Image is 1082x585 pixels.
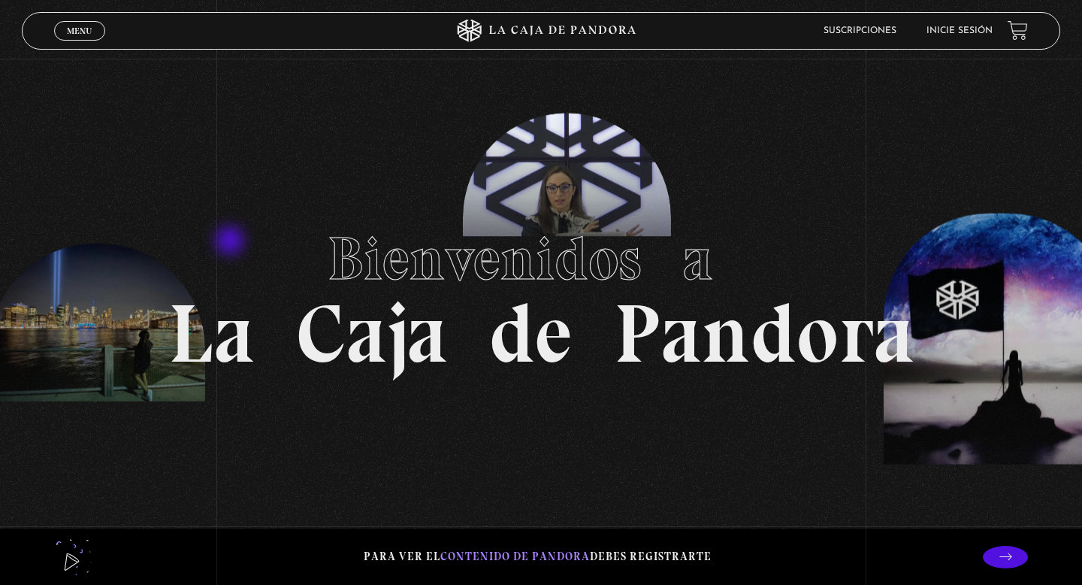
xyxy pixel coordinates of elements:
span: Bienvenidos a [328,223,754,295]
a: Suscripciones [824,26,896,35]
span: Menu [67,26,92,35]
a: View your shopping cart [1008,20,1028,41]
span: Cerrar [62,38,98,49]
a: Inicie sesión [926,26,993,35]
p: Para ver el debes registrarte [364,547,712,567]
h1: La Caja de Pandora [168,210,914,375]
span: contenido de Pandora [440,550,590,563]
